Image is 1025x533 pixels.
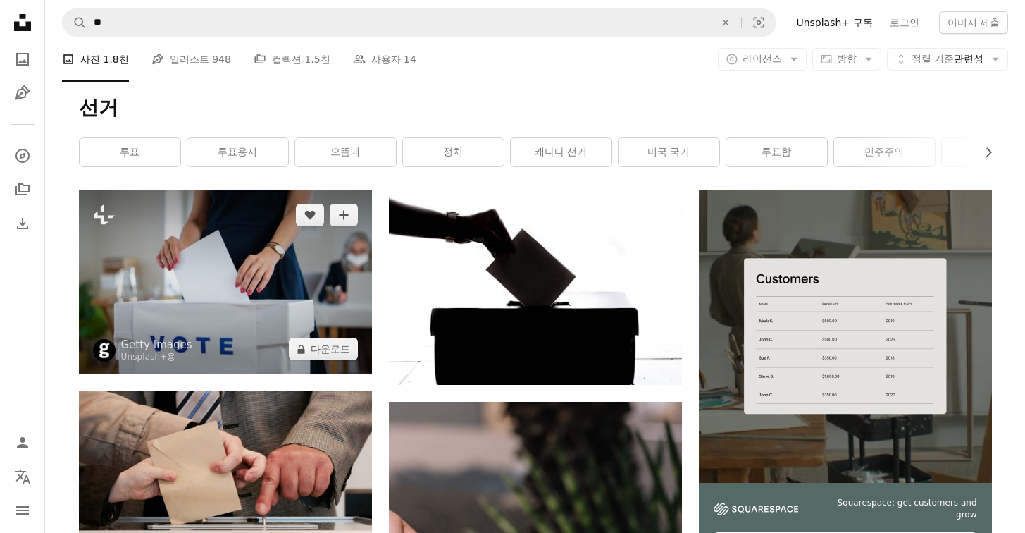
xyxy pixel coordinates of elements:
[389,281,682,293] a: 한 사람이 상자에 투표를 던지고 있습니다.
[710,9,741,36] button: 삭제
[289,338,358,360] button: 다운로드
[353,37,416,82] a: 사용자 14
[295,138,396,166] a: 으뜸패
[121,338,192,352] a: Getty Images
[62,8,776,37] form: 사이트 전체에서 이미지 찾기
[121,352,192,363] div: 용
[511,138,611,166] a: 캐나다 선거
[304,51,330,67] span: 1.5천
[726,138,827,166] a: 투표함
[8,429,37,457] a: 로그인 / 가입
[619,138,719,166] a: 미국 국기
[93,339,116,362] img: Getty Images의 프로필로 이동
[912,53,954,64] span: 정렬 기준
[788,11,881,34] a: Unsplash+ 구독
[8,8,37,39] a: 홈 — Unsplash
[79,95,992,121] h1: 선거
[79,482,372,495] a: 테이블 근처에 서 있는 사람
[212,51,231,67] span: 948
[714,503,798,515] img: file-1747939142011-51e5cc87e3c9
[743,53,782,64] span: 라이선스
[330,204,358,226] button: 컬렉션에 추가
[121,352,168,362] a: Unsplash+
[976,138,992,166] button: 목록을 오른쪽으로 스크롤
[8,209,37,238] a: 다운로드 내역
[79,276,372,288] a: 투표함, 미국 선거 및 코로나 바이러스 개념에 투표하는 인식 할 수없는 여성.
[834,138,935,166] a: 민주주의
[887,48,1008,71] button: 정렬 기준관련성
[80,138,180,166] a: 투표
[389,190,682,385] img: 한 사람이 상자에 투표를 던지고 있습니다.
[912,52,983,66] span: 관련성
[151,37,231,82] a: 일러스트 948
[881,11,928,34] a: 로그인
[837,53,857,64] span: 방향
[815,497,977,521] span: Squarespace: get customers and grow
[296,204,324,226] button: 좋아요
[403,138,504,166] a: 정치
[939,11,1008,34] button: 이미지 제출
[742,9,776,36] button: 시각적 검색
[699,190,992,483] img: file-1747939376688-baf9a4a454ffimage
[8,79,37,107] a: 일러스트
[8,176,37,204] a: 컬렉션
[8,45,37,73] a: 사진
[404,51,416,67] span: 14
[8,496,37,525] button: 메뉴
[254,37,330,82] a: 컬렉션 1.5천
[63,9,87,36] button: Unsplash 검색
[8,462,37,491] button: 언어
[718,48,807,71] button: 라이선스
[8,142,37,170] a: 탐색
[812,48,881,71] button: 방향
[187,138,288,166] a: 투표용지
[79,190,372,374] img: 투표함, 미국 선거 및 코로나 바이러스 개념에 투표하는 인식 할 수없는 여성.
